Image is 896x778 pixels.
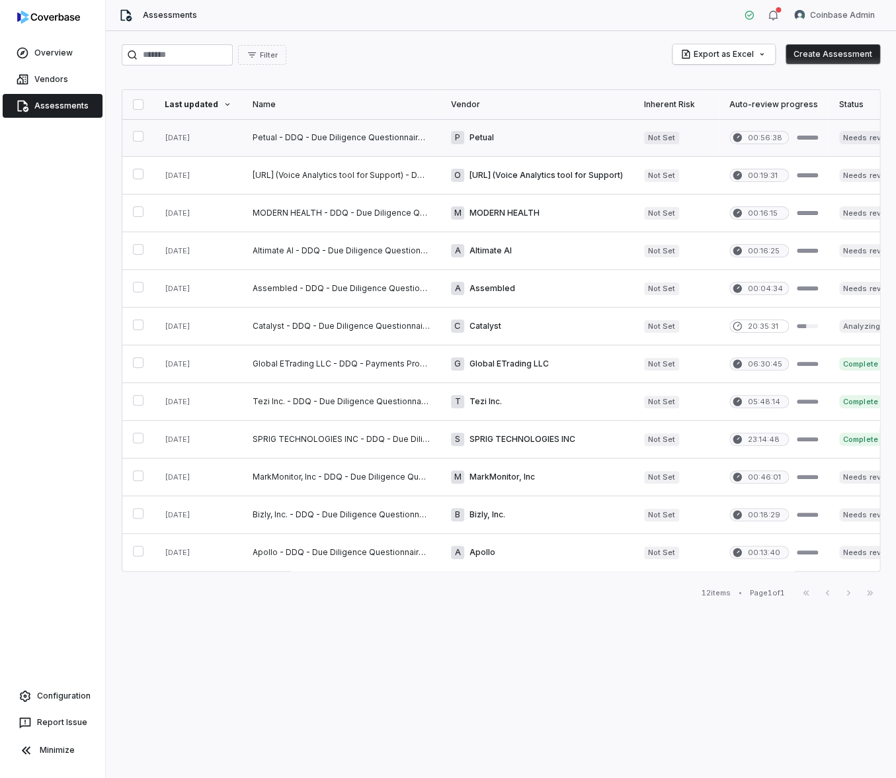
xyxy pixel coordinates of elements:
[5,737,100,763] button: Minimize
[3,67,102,91] a: Vendors
[238,45,286,65] button: Filter
[3,41,102,65] a: Overview
[143,10,197,21] span: Assessments
[702,588,731,598] div: 12 items
[5,711,100,734] button: Report Issue
[165,99,231,110] div: Last updated
[17,11,80,24] img: logo-D7KZi-bG.svg
[451,99,623,110] div: Vendor
[672,44,775,64] button: Export as Excel
[253,99,430,110] div: Name
[786,44,880,64] button: Create Assessment
[260,50,278,60] span: Filter
[786,5,883,25] button: Coinbase Admin avatarCoinbase Admin
[5,684,100,708] a: Configuration
[810,10,875,21] span: Coinbase Admin
[729,99,818,110] div: Auto-review progress
[750,588,785,598] div: Page 1 of 1
[3,94,102,118] a: Assessments
[794,10,805,21] img: Coinbase Admin avatar
[644,99,708,110] div: Inherent Risk
[739,588,742,597] div: •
